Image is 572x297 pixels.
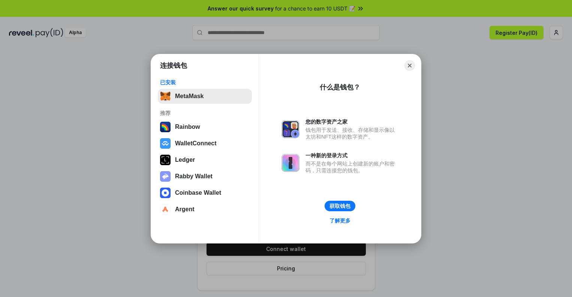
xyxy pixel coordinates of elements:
button: MetaMask [158,89,252,104]
img: svg+xml,%3Csvg%20xmlns%3D%22http%3A%2F%2Fwww.w3.org%2F2000%2Fsvg%22%20fill%3D%22none%22%20viewBox... [282,154,299,172]
img: svg+xml,%3Csvg%20width%3D%2228%22%20height%3D%2228%22%20viewBox%3D%220%200%2028%2028%22%20fill%3D... [160,188,171,198]
button: Rabby Wallet [158,169,252,184]
img: svg+xml,%3Csvg%20width%3D%22120%22%20height%3D%22120%22%20viewBox%3D%220%200%20120%20120%22%20fil... [160,122,171,132]
div: 您的数字资产之家 [305,118,398,125]
div: Argent [175,206,195,213]
button: Argent [158,202,252,217]
button: Rainbow [158,119,252,134]
div: 什么是钱包？ [320,83,360,92]
div: WalletConnect [175,140,217,147]
a: 了解更多 [325,216,355,225]
div: Coinbase Wallet [175,190,221,196]
div: 了解更多 [329,217,350,224]
img: svg+xml,%3Csvg%20fill%3D%22none%22%20height%3D%2233%22%20viewBox%3D%220%200%2035%2033%22%20width%... [160,91,171,101]
img: svg+xml,%3Csvg%20xmlns%3D%22http%3A%2F%2Fwww.w3.org%2F2000%2Fsvg%22%20fill%3D%22none%22%20viewBox... [282,120,299,138]
div: Rainbow [175,124,200,130]
div: 而不是在每个网站上创建新的账户和密码，只需连接您的钱包。 [305,160,398,174]
div: 推荐 [160,110,250,116]
img: svg+xml,%3Csvg%20width%3D%2228%22%20height%3D%2228%22%20viewBox%3D%220%200%2028%2028%22%20fill%3D... [160,204,171,215]
button: 获取钱包 [325,201,355,211]
button: Coinbase Wallet [158,185,252,200]
div: 已安装 [160,79,250,86]
div: 一种新的登录方式 [305,152,398,159]
div: Ledger [175,157,195,163]
img: svg+xml,%3Csvg%20width%3D%2228%22%20height%3D%2228%22%20viewBox%3D%220%200%2028%2028%22%20fill%3D... [160,138,171,149]
button: Close [404,60,415,71]
button: Ledger [158,152,252,167]
img: svg+xml,%3Csvg%20xmlns%3D%22http%3A%2F%2Fwww.w3.org%2F2000%2Fsvg%22%20fill%3D%22none%22%20viewBox... [160,171,171,182]
div: 钱包用于发送、接收、存储和显示像以太坊和NFT这样的数字资产。 [305,127,398,140]
div: MetaMask [175,93,204,100]
img: svg+xml,%3Csvg%20xmlns%3D%22http%3A%2F%2Fwww.w3.org%2F2000%2Fsvg%22%20width%3D%2228%22%20height%3... [160,155,171,165]
div: Rabby Wallet [175,173,213,180]
div: 获取钱包 [329,203,350,209]
button: WalletConnect [158,136,252,151]
h1: 连接钱包 [160,61,187,70]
